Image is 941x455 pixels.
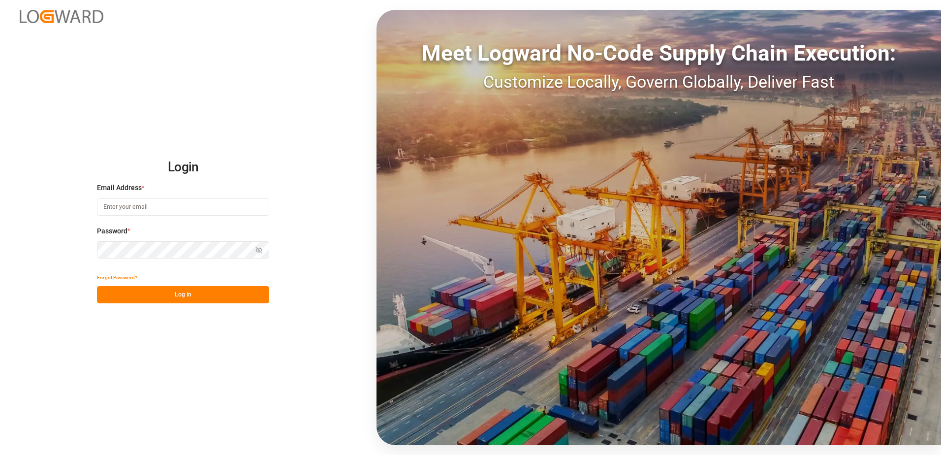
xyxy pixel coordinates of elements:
[97,226,127,236] span: Password
[97,152,269,183] h2: Login
[97,198,269,216] input: Enter your email
[97,183,142,193] span: Email Address
[376,37,941,69] div: Meet Logward No-Code Supply Chain Execution:
[97,269,137,286] button: Forgot Password?
[20,10,103,23] img: Logward_new_orange.png
[97,286,269,303] button: Log In
[376,69,941,95] div: Customize Locally, Govern Globally, Deliver Fast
